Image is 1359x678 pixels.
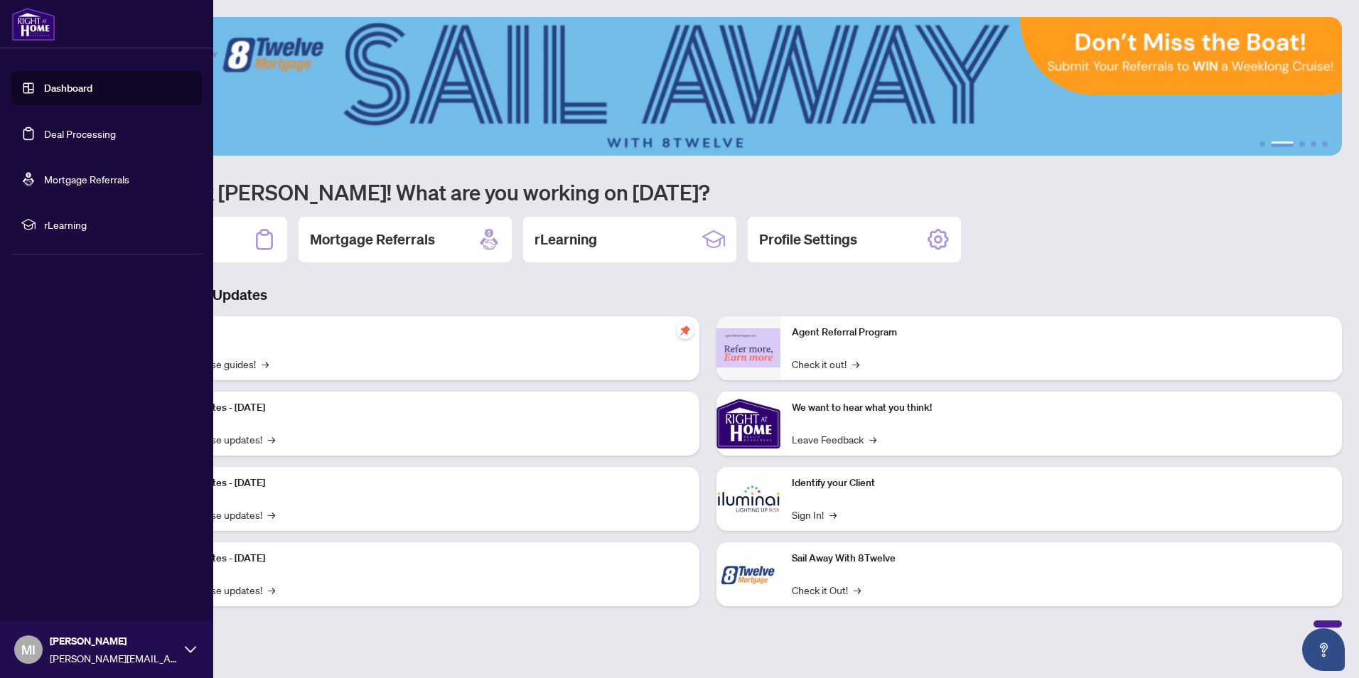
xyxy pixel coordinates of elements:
img: Agent Referral Program [716,328,780,367]
span: [PERSON_NAME] [50,633,178,649]
button: 1 [1259,141,1265,147]
span: → [829,507,837,522]
span: → [268,431,275,447]
p: We want to hear what you think! [792,400,1331,416]
h2: rLearning [535,230,597,249]
img: Slide 1 [74,17,1342,156]
h3: Brokerage & Industry Updates [74,285,1342,305]
span: pushpin [677,322,694,339]
span: → [869,431,876,447]
span: → [852,356,859,372]
img: Identify your Client [716,467,780,531]
span: → [268,507,275,522]
img: logo [11,7,55,41]
button: 4 [1311,141,1316,147]
button: 3 [1299,141,1305,147]
span: MI [21,640,36,660]
a: Check it out!→ [792,356,859,372]
span: rLearning [44,217,192,232]
a: Mortgage Referrals [44,173,129,185]
a: Sign In!→ [792,507,837,522]
p: Self-Help [149,325,688,340]
p: Platform Updates - [DATE] [149,400,688,416]
p: Platform Updates - [DATE] [149,475,688,491]
span: → [262,356,269,372]
a: Check it Out!→ [792,582,861,598]
button: Open asap [1302,628,1345,671]
p: Identify your Client [792,475,1331,491]
button: 2 [1271,141,1294,147]
span: → [854,582,861,598]
p: Agent Referral Program [792,325,1331,340]
a: Deal Processing [44,127,116,140]
a: Dashboard [44,82,92,95]
h1: Welcome back [PERSON_NAME]! What are you working on [DATE]? [74,178,1342,205]
a: Leave Feedback→ [792,431,876,447]
img: We want to hear what you think! [716,392,780,456]
span: [PERSON_NAME][EMAIL_ADDRESS][DOMAIN_NAME] [50,650,178,666]
img: Sail Away With 8Twelve [716,542,780,606]
p: Platform Updates - [DATE] [149,551,688,566]
h2: Mortgage Referrals [310,230,435,249]
span: → [268,582,275,598]
p: Sail Away With 8Twelve [792,551,1331,566]
h2: Profile Settings [759,230,857,249]
button: 5 [1322,141,1328,147]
